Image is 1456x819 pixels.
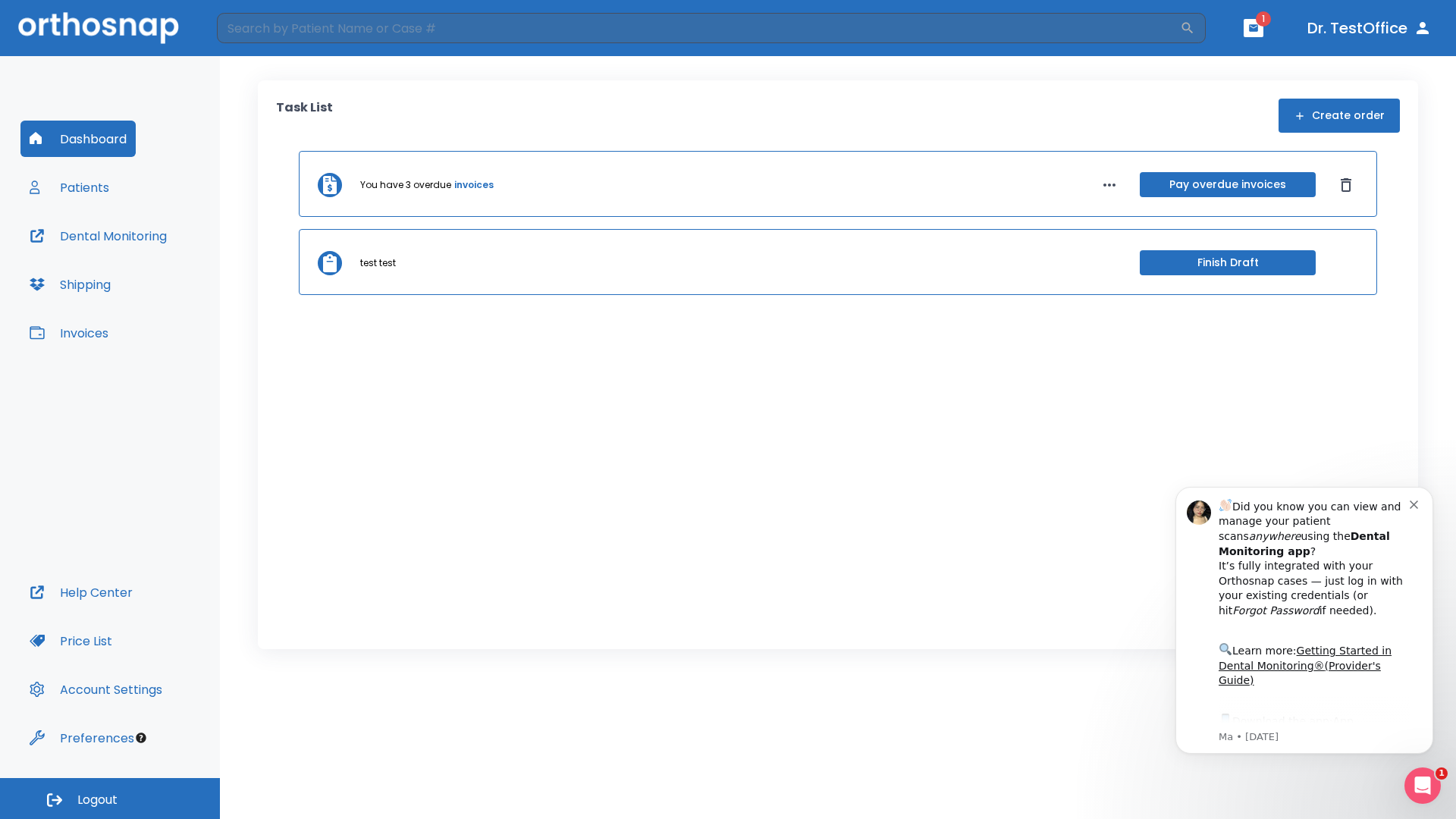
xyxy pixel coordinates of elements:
[360,178,451,192] p: You have 3 overdue
[1404,767,1441,804] iframe: Intercom live chat
[1279,99,1400,133] button: Create order
[20,169,118,206] button: Patients
[217,13,1180,43] input: Search by Patient Name or Case #
[20,266,120,303] button: Shipping
[20,623,121,659] button: Price List
[134,731,148,745] div: Tooltip anchor
[1436,767,1448,780] span: 1
[20,671,171,708] button: Account Settings
[1140,172,1316,197] button: Pay overdue invoices
[1301,14,1438,42] button: Dr. TestOffice
[20,315,118,351] button: Invoices
[20,720,143,756] button: Preferences
[1334,173,1358,197] button: Dismiss
[1140,250,1316,275] button: Finish Draft
[276,99,333,133] p: Task List
[1256,11,1271,27] span: 1
[77,792,118,808] span: Logout
[1153,468,1456,811] iframe: Intercom notifications message
[20,574,142,610] button: Help Center
[18,12,179,43] img: Orthosnap
[20,218,176,254] button: Dental Monitoring
[454,178,494,192] a: invoices
[360,256,396,270] p: test test
[20,121,136,157] button: Dashboard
